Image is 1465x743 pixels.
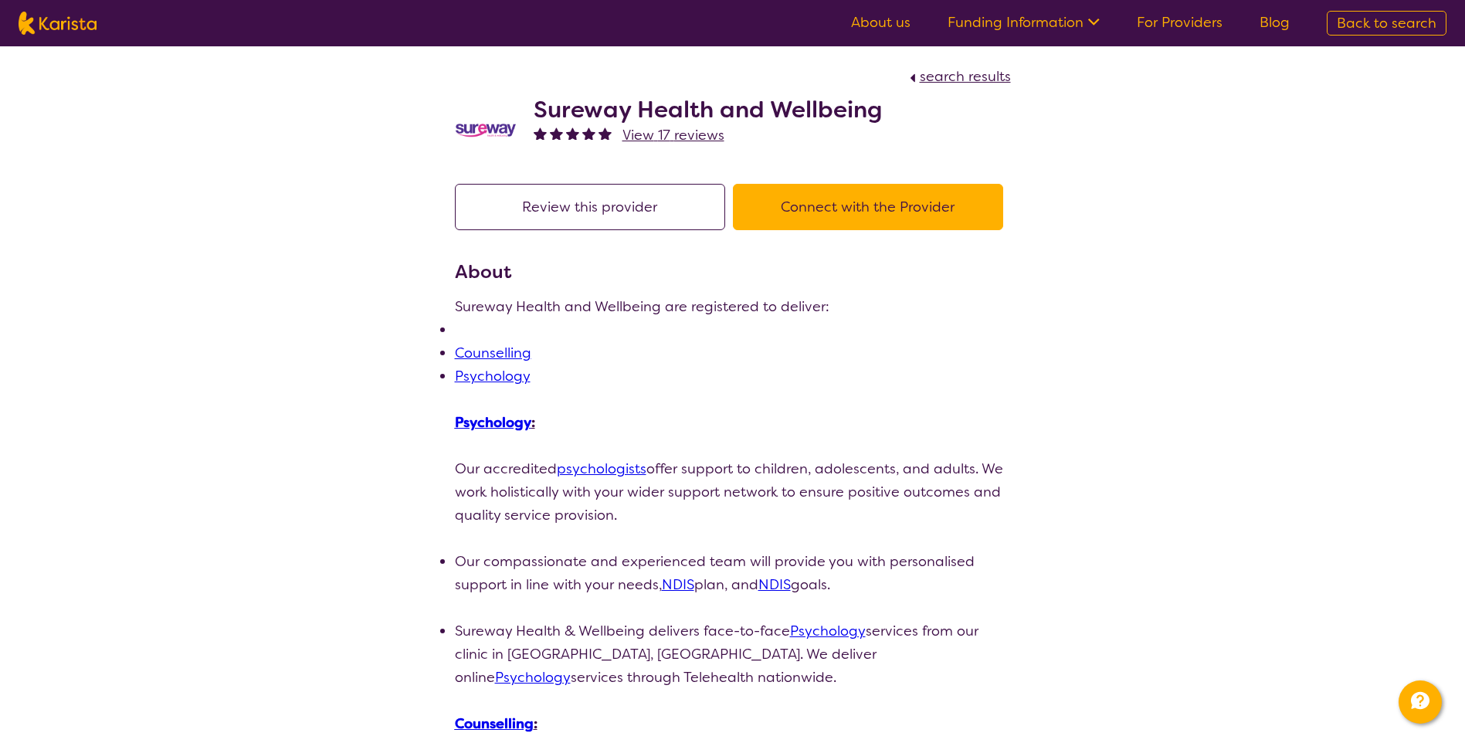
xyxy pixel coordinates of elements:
li: Our compassionate and experienced team will provide you with personalised support in line with yo... [455,550,1011,596]
p: Sureway Health and Wellbeing are registered to deliver: [455,295,1011,318]
a: Blog [1260,13,1290,32]
a: Psychology [455,367,531,385]
h3: About [455,258,1011,286]
a: Psychology [455,413,531,432]
button: Review this provider [455,184,725,230]
p: Our accredited offer support to children, adolescents, and adults. We work holistically with your... [455,457,1011,527]
img: Karista logo [19,12,97,35]
a: About us [851,13,911,32]
span: search results [920,67,1011,86]
span: Back to search [1337,14,1436,32]
img: fullstar [566,127,579,140]
span: View 17 reviews [622,126,724,144]
a: For Providers [1137,13,1223,32]
u: : [455,714,538,733]
a: View 17 reviews [622,124,724,147]
h2: Sureway Health and Wellbeing [534,96,882,124]
button: Channel Menu [1399,680,1442,724]
li: Sureway Health & Wellbeing delivers face-to-face services from our clinic in [GEOGRAPHIC_DATA], [... [455,619,1011,689]
a: Counselling [455,344,531,362]
img: fullstar [550,127,563,140]
a: NDIS [758,575,791,594]
img: nedi5p6dj3rboepxmyww.png [455,122,517,138]
a: NDIS [662,575,694,594]
img: fullstar [582,127,595,140]
a: Connect with the Provider [733,198,1011,216]
a: Psychology [790,622,866,640]
button: Connect with the Provider [733,184,1003,230]
a: search results [906,67,1011,86]
img: fullstar [599,127,612,140]
a: Review this provider [455,198,733,216]
a: Psychology [495,668,571,687]
a: Funding Information [948,13,1100,32]
a: Back to search [1327,11,1446,36]
a: Counselling [455,714,534,733]
u: : [455,413,535,432]
a: psychologists [557,460,646,478]
img: fullstar [534,127,547,140]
